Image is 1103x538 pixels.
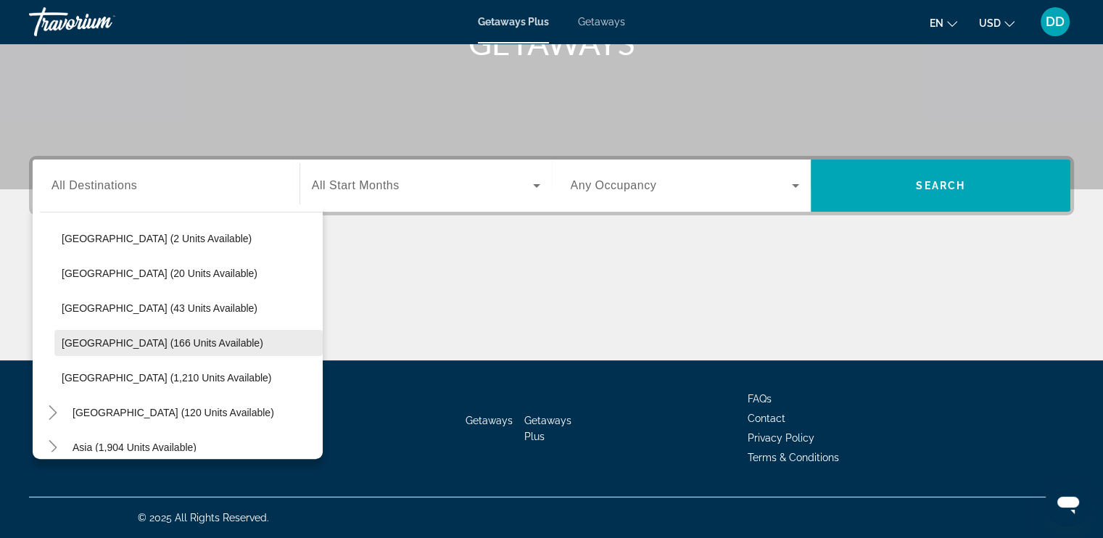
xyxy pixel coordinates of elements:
[62,337,263,349] span: [GEOGRAPHIC_DATA] (166 units available)
[930,12,957,33] button: Change language
[578,16,625,28] a: Getaways
[748,452,839,463] a: Terms & Conditions
[65,434,204,460] button: Asia (1,904 units available)
[979,17,1001,29] span: USD
[1045,480,1091,526] iframe: Knop om het berichtenvenster te openen
[54,260,323,286] button: [GEOGRAPHIC_DATA] (20 units available)
[62,268,257,279] span: [GEOGRAPHIC_DATA] (20 units available)
[1036,7,1074,37] button: User Menu
[930,17,943,29] span: en
[571,179,657,191] span: Any Occupancy
[138,512,269,523] span: © 2025 All Rights Reserved.
[62,302,257,314] span: [GEOGRAPHIC_DATA] (43 units available)
[466,415,513,426] a: Getaways
[73,442,197,453] span: Asia (1,904 units available)
[979,12,1015,33] button: Change currency
[54,330,323,356] button: [GEOGRAPHIC_DATA] (166 units available)
[51,179,137,191] span: All Destinations
[478,16,549,28] a: Getaways Plus
[54,365,323,391] button: [GEOGRAPHIC_DATA] (1,210 units available)
[73,407,274,418] span: [GEOGRAPHIC_DATA] (120 units available)
[62,372,271,384] span: [GEOGRAPHIC_DATA] (1,210 units available)
[29,3,174,41] a: Travorium
[54,225,323,252] button: [GEOGRAPHIC_DATA] (2 units available)
[1046,15,1065,29] span: DD
[54,295,323,321] button: [GEOGRAPHIC_DATA] (43 units available)
[748,393,772,405] a: FAQs
[748,432,814,444] a: Privacy Policy
[811,160,1070,212] button: Search
[65,400,281,426] button: [GEOGRAPHIC_DATA] (120 units available)
[916,180,965,191] span: Search
[33,160,1070,212] div: Search widget
[40,400,65,426] button: Toggle Central America (120 units available)
[748,413,785,424] a: Contact
[62,233,252,244] span: [GEOGRAPHIC_DATA] (2 units available)
[40,435,65,460] button: Toggle Asia (1,904 units available)
[524,415,571,442] a: Getaways Plus
[312,179,400,191] span: All Start Months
